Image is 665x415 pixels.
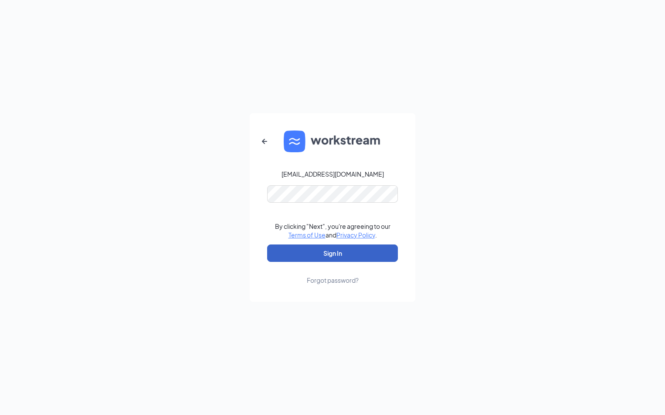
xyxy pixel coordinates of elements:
[275,222,390,239] div: By clicking "Next", you're agreeing to our and .
[284,131,381,152] img: WS logo and Workstream text
[267,244,398,262] button: Sign In
[288,231,326,239] a: Terms of Use
[259,136,270,147] svg: ArrowLeftNew
[336,231,375,239] a: Privacy Policy
[282,170,384,178] div: [EMAIL_ADDRESS][DOMAIN_NAME]
[307,276,359,284] div: Forgot password?
[254,131,275,152] button: ArrowLeftNew
[307,262,359,284] a: Forgot password?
